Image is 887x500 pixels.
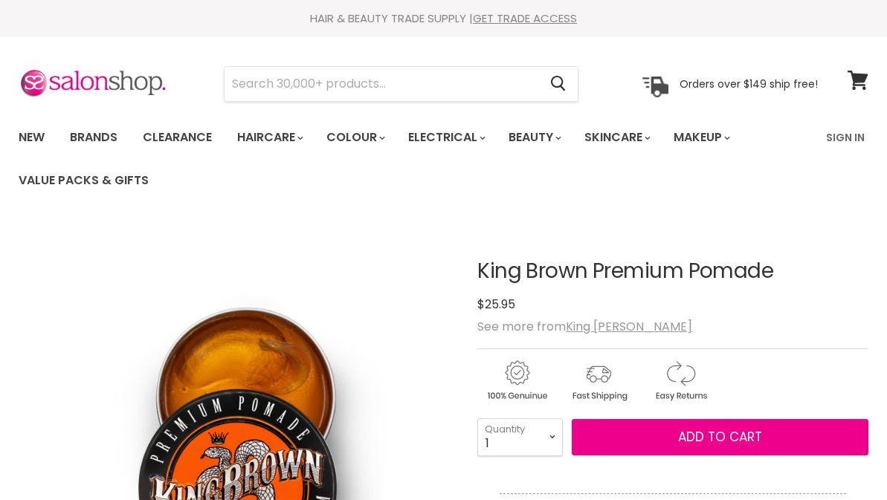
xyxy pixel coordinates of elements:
[572,419,868,456] button: Add to cart
[7,116,817,202] ul: Main menu
[224,66,578,102] form: Product
[573,122,659,153] a: Skincare
[662,122,739,153] a: Makeup
[226,122,312,153] a: Haircare
[397,122,494,153] a: Electrical
[477,418,563,455] select: Quantity
[477,318,692,335] span: See more from
[497,122,570,153] a: Beauty
[132,122,223,153] a: Clearance
[538,67,578,101] button: Search
[559,358,638,403] img: shipping.gif
[680,77,818,90] p: Orders over $149 ship free!
[7,122,56,153] a: New
[641,358,720,403] img: returns.gif
[817,122,874,153] a: Sign In
[225,67,538,101] input: Search
[59,122,129,153] a: Brands
[566,318,692,335] a: King [PERSON_NAME]
[315,122,394,153] a: Colour
[473,10,577,26] a: GET TRADE ACCESS
[678,428,762,446] span: Add to cart
[477,296,515,313] span: $25.95
[7,165,160,196] a: Value Packs & Gifts
[477,260,868,283] h1: King Brown Premium Pomade
[477,358,556,403] img: genuine.gif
